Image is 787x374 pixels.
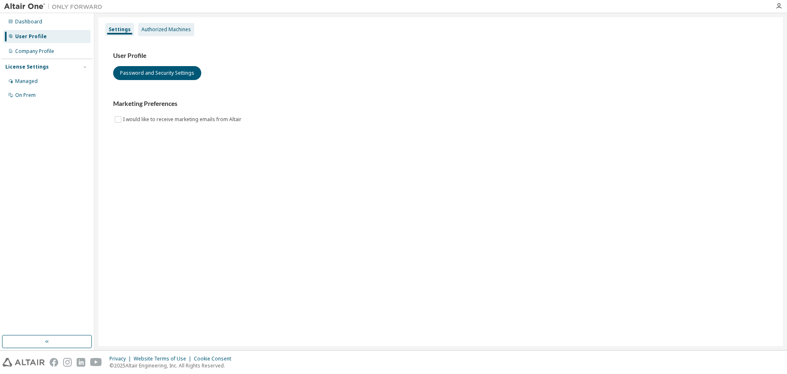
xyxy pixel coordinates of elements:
p: © 2025 Altair Engineering, Inc. All Rights Reserved. [109,362,236,369]
div: Cookie Consent [194,356,236,362]
div: Settings [109,26,131,33]
div: Managed [15,78,38,85]
img: altair_logo.svg [2,358,45,367]
img: linkedin.svg [77,358,85,367]
label: I would like to receive marketing emails from Altair [123,115,243,124]
img: instagram.svg [63,358,72,367]
div: On Prem [15,92,36,99]
div: Website Terms of Use [134,356,194,362]
div: License Settings [5,64,49,70]
button: Password and Security Settings [113,66,201,80]
img: youtube.svg [90,358,102,367]
h3: User Profile [113,52,768,60]
div: Authorized Machines [141,26,191,33]
img: facebook.svg [50,358,58,367]
div: Company Profile [15,48,54,55]
h3: Marketing Preferences [113,100,768,108]
div: User Profile [15,33,47,40]
img: Altair One [4,2,107,11]
div: Privacy [109,356,134,362]
div: Dashboard [15,18,42,25]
